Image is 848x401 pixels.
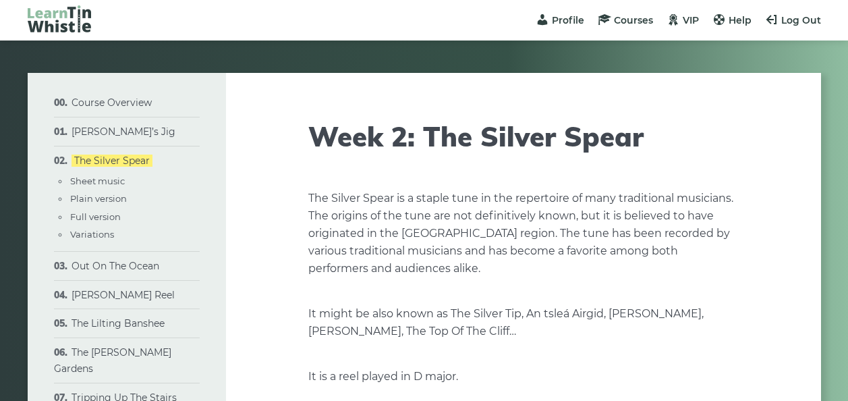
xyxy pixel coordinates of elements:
[72,97,152,109] a: Course Overview
[308,190,739,277] p: The Silver Spear is a staple tune in the repertoire of many traditional musicians. The origins of...
[598,14,653,26] a: Courses
[536,14,584,26] a: Profile
[72,289,175,301] a: [PERSON_NAME] Reel
[729,14,752,26] span: Help
[70,229,114,240] a: Variations
[70,176,125,186] a: Sheet music
[72,126,175,138] a: [PERSON_NAME]’s Jig
[667,14,699,26] a: VIP
[614,14,653,26] span: Courses
[70,193,127,204] a: Plain version
[70,211,121,222] a: Full version
[781,14,821,26] span: Log Out
[72,155,152,167] a: The Silver Spear
[308,368,739,385] p: It is a reel played in D major.
[308,120,739,153] h1: Week 2: The Silver Spear
[308,305,739,340] p: It might be also known as The Silver Tip, An tsleá Airgid, [PERSON_NAME], [PERSON_NAME], The Top ...
[54,346,171,375] a: The [PERSON_NAME] Gardens
[552,14,584,26] span: Profile
[683,14,699,26] span: VIP
[712,14,752,26] a: Help
[28,5,91,32] img: LearnTinWhistle.com
[72,260,159,272] a: Out On The Ocean
[765,14,821,26] a: Log Out
[72,317,165,329] a: The Lilting Banshee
